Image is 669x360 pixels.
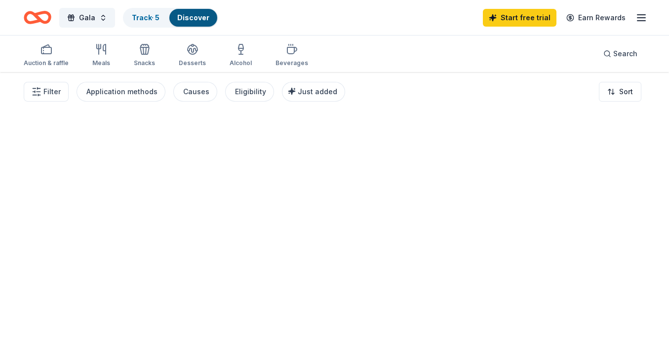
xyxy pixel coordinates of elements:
[230,39,252,72] button: Alcohol
[230,59,252,67] div: Alcohol
[298,87,337,96] span: Just added
[275,39,308,72] button: Beverages
[599,82,641,102] button: Sort
[613,48,637,60] span: Search
[43,86,61,98] span: Filter
[619,86,633,98] span: Sort
[560,9,631,27] a: Earn Rewards
[275,59,308,67] div: Beverages
[177,13,209,22] a: Discover
[225,82,274,102] button: Eligibility
[173,82,217,102] button: Causes
[24,82,69,102] button: Filter
[132,13,159,22] a: Track· 5
[235,86,266,98] div: Eligibility
[79,12,95,24] span: Gala
[179,59,206,67] div: Desserts
[77,82,165,102] button: Application methods
[179,39,206,72] button: Desserts
[134,59,155,67] div: Snacks
[24,39,69,72] button: Auction & raffle
[24,6,51,29] a: Home
[86,86,157,98] div: Application methods
[134,39,155,72] button: Snacks
[92,59,110,67] div: Meals
[123,8,218,28] button: Track· 5Discover
[595,44,645,64] button: Search
[24,59,69,67] div: Auction & raffle
[282,82,345,102] button: Just added
[483,9,556,27] a: Start free trial
[92,39,110,72] button: Meals
[59,8,115,28] button: Gala
[183,86,209,98] div: Causes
